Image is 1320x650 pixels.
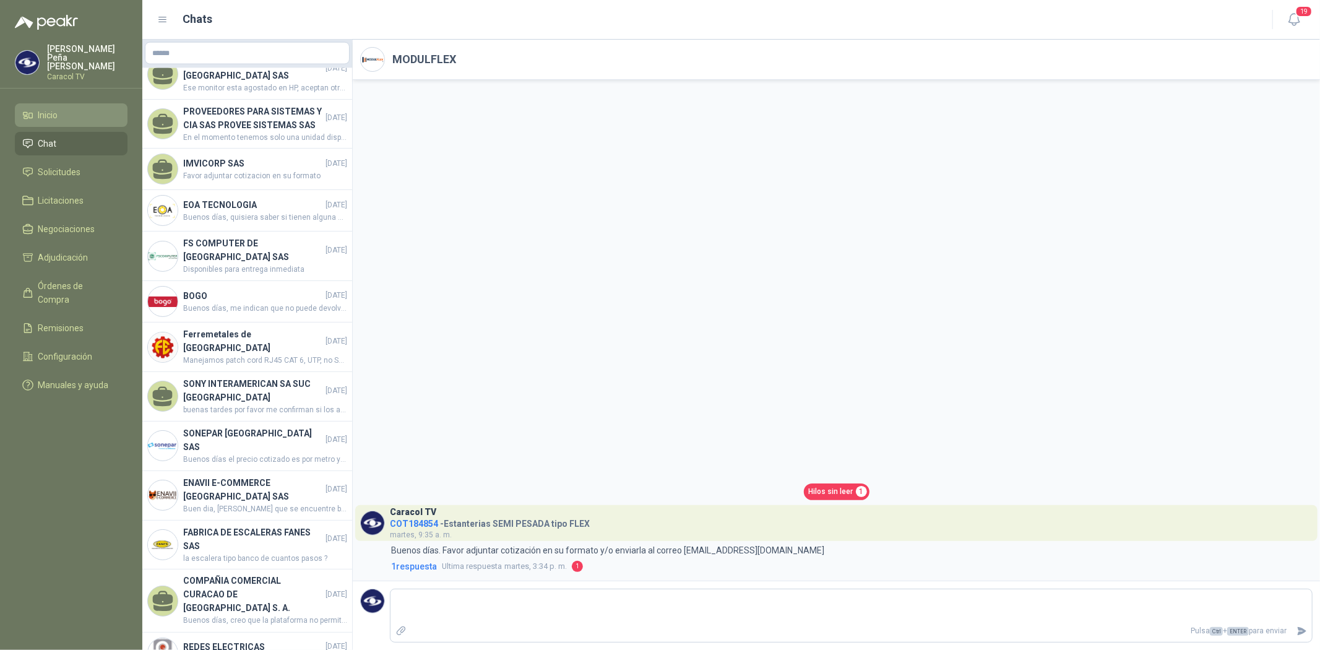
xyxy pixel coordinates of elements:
[809,486,853,498] span: Hilos sin leer
[391,560,437,573] span: 1 respuesta
[390,516,590,527] h4: - Estanterias SEMI PESADA tipo FLEX
[183,132,347,144] span: En el momento tenemos solo una unidad disponible, este queda sujeto a rotación.
[148,332,178,362] img: Company Logo
[183,82,347,94] span: Ese monitor esta agostado en HP, aceptan otras marcas con mismas caracteristicas?
[38,279,116,306] span: Órdenes de Compra
[142,281,352,323] a: Company LogoBOGO[DATE]Buenos días, me indican que no puede devolverse el producto en caso de llev...
[142,50,352,100] a: FS COMPUTER DE [GEOGRAPHIC_DATA] SAS[DATE]Ese monitor esta agostado en HP, aceptan otras marcas c...
[142,570,352,633] a: COMPAÑIA COMERCIAL CURACAO DE [GEOGRAPHIC_DATA] S. A.[DATE]Buenos días, creo que la plataforma no...
[142,100,352,149] a: PROVEEDORES PARA SISTEMAS Y CIA SAS PROVEE SISTEMAS SAS[DATE]En el momento tenemos solo una unida...
[15,316,127,340] a: Remisiones
[38,251,88,264] span: Adjudicación
[326,290,347,301] span: [DATE]
[326,589,347,601] span: [DATE]
[412,620,1292,642] p: Pulsa + para enviar
[142,323,352,372] a: Company LogoFerremetales de [GEOGRAPHIC_DATA][DATE]Manejamos patch cord RJ45 CAT 6, UTP, no SFTP,...
[15,160,127,184] a: Solicitudes
[38,321,84,335] span: Remisiones
[326,483,347,495] span: [DATE]
[326,385,347,397] span: [DATE]
[15,103,127,127] a: Inicio
[148,287,178,316] img: Company Logo
[148,196,178,225] img: Company Logo
[38,222,95,236] span: Negociaciones
[183,236,323,264] h4: FS COMPUTER DE [GEOGRAPHIC_DATA] SAS
[15,345,127,368] a: Configuración
[1283,9,1305,31] button: 19
[442,560,502,573] span: Ultima respuesta
[804,483,869,500] a: Hilos sin leer1
[38,165,81,179] span: Solicitudes
[47,73,127,80] p: Caracol TV
[15,217,127,241] a: Negociaciones
[15,246,127,269] a: Adjudicación
[148,431,178,461] img: Company Logo
[183,327,323,355] h4: Ferremetales de [GEOGRAPHIC_DATA]
[15,189,127,212] a: Licitaciones
[389,560,1313,573] a: 1respuestaUltima respuestamartes, 3:34 p. m.1
[183,11,213,28] h1: Chats
[390,620,412,642] label: Adjuntar archivos
[183,454,347,466] span: Buenos días el precio cotizado es por metro ya que así esta en la solicitud, no especifica que se...
[183,289,323,303] h4: BOGO
[142,232,352,281] a: Company LogoFS COMPUTER DE [GEOGRAPHIC_DATA] SAS[DATE]Disponibles para entrega inmediata
[15,132,127,155] a: Chat
[326,63,347,74] span: [DATE]
[38,194,84,207] span: Licitaciones
[183,553,347,565] span: la escalera tipo banco de cuantos pasos ?
[361,48,384,71] img: Company Logo
[183,615,347,627] span: Buenos días, creo que la plataforma no permite elegir el tipo de moneda, nuestra oferta esta en d...
[391,544,824,557] p: Buenos días. Favor adjuntar cotización en su formato y/o enviarla al correo [EMAIL_ADDRESS][DOMAI...
[183,303,347,314] span: Buenos días, me indican que no puede devolverse el producto en caso de llevarlo. Se te puede envi...
[15,15,78,30] img: Logo peakr
[183,427,323,454] h4: SONEPAR [GEOGRAPHIC_DATA] SAS
[148,480,178,510] img: Company Logo
[183,503,347,515] span: Buen dia, [PERSON_NAME] que se encuentre bien. Quería darle seguimiento a la cotización/propuesta...
[183,404,347,416] span: buenas tardes por favor me confirman si los audifonos los necesitan con microfono (mdr-zx110ap) o...
[326,112,347,124] span: [DATE]
[183,355,347,366] span: Manejamos patch cord RJ45 CAT 6, UTP, no SFTP, me podría confirmar el tipo de conector por favor
[142,372,352,422] a: SONY INTERAMERICAN SA SUC [GEOGRAPHIC_DATA][DATE]buenas tardes por favor me confirman si los audi...
[183,212,347,223] span: Buenos días, quisiera saber si tienen alguna duda sobre el producto
[361,511,384,535] img: Company Logo
[15,51,39,74] img: Company Logo
[390,531,452,539] span: martes, 9:35 a. m.
[392,51,456,68] h2: MODULFLEX
[183,198,323,212] h4: EOA TECNOLOGIA
[38,378,109,392] span: Manuales y ayuda
[142,190,352,232] a: Company LogoEOA TECNOLOGIA[DATE]Buenos días, quisiera saber si tienen alguna duda sobre el producto
[38,108,58,122] span: Inicio
[15,373,127,397] a: Manuales y ayuda
[38,350,93,363] span: Configuración
[15,274,127,311] a: Órdenes de Compra
[142,471,352,521] a: Company LogoENAVII E-COMMERCE [GEOGRAPHIC_DATA] SAS[DATE]Buen dia, [PERSON_NAME] que se encuentre...
[183,170,347,182] span: Favor adjuntar cotizacion en su formato
[183,476,323,503] h4: ENAVII E-COMMERCE [GEOGRAPHIC_DATA] SAS
[326,336,347,347] span: [DATE]
[38,137,57,150] span: Chat
[326,245,347,256] span: [DATE]
[1227,627,1249,636] span: ENTER
[148,241,178,271] img: Company Logo
[390,509,436,516] h3: Caracol TV
[390,519,438,529] span: COT184854
[183,574,323,615] h4: COMPAÑIA COMERCIAL CURACAO DE [GEOGRAPHIC_DATA] S. A.
[183,264,347,275] span: Disponibles para entrega inmediata
[326,158,347,170] span: [DATE]
[148,530,178,560] img: Company Logo
[47,45,127,71] p: [PERSON_NAME] Peña [PERSON_NAME]
[183,526,323,553] h4: FABRICA DE ESCALERAS FANES SAS
[183,157,323,170] h4: IMVICORP SAS
[1210,627,1223,636] span: Ctrl
[856,486,867,497] span: 1
[572,561,583,572] span: 1
[1295,6,1313,17] span: 19
[183,377,323,404] h4: SONY INTERAMERICAN SA SUC [GEOGRAPHIC_DATA]
[326,199,347,211] span: [DATE]
[326,434,347,446] span: [DATE]
[142,422,352,471] a: Company LogoSONEPAR [GEOGRAPHIC_DATA] SAS[DATE]Buenos días el precio cotizado es por metro ya que...
[442,560,567,573] span: martes, 3:34 p. m.
[183,55,323,82] h4: FS COMPUTER DE [GEOGRAPHIC_DATA] SAS
[183,105,323,132] h4: PROVEEDORES PARA SISTEMAS Y CIA SAS PROVEE SISTEMAS SAS
[142,149,352,190] a: IMVICORP SAS[DATE]Favor adjuntar cotizacion en su formato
